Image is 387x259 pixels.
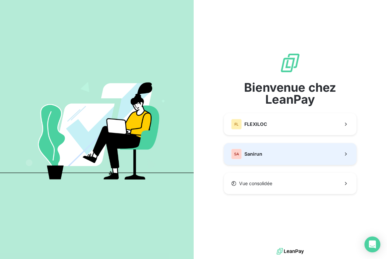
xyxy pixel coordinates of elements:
[364,236,380,252] div: Open Intercom Messenger
[244,151,262,157] span: Sanirun
[224,81,356,105] span: Bienvenue chez LeanPay
[244,121,267,128] span: FLEXILOC
[277,246,304,256] img: logo
[231,149,242,159] div: SA
[224,173,356,194] button: Vue consolidée
[239,180,272,187] span: Vue consolidée
[280,52,301,74] img: logo sigle
[224,143,356,165] button: SASanirun
[231,119,242,129] div: FL
[224,113,356,135] button: FLFLEXILOC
